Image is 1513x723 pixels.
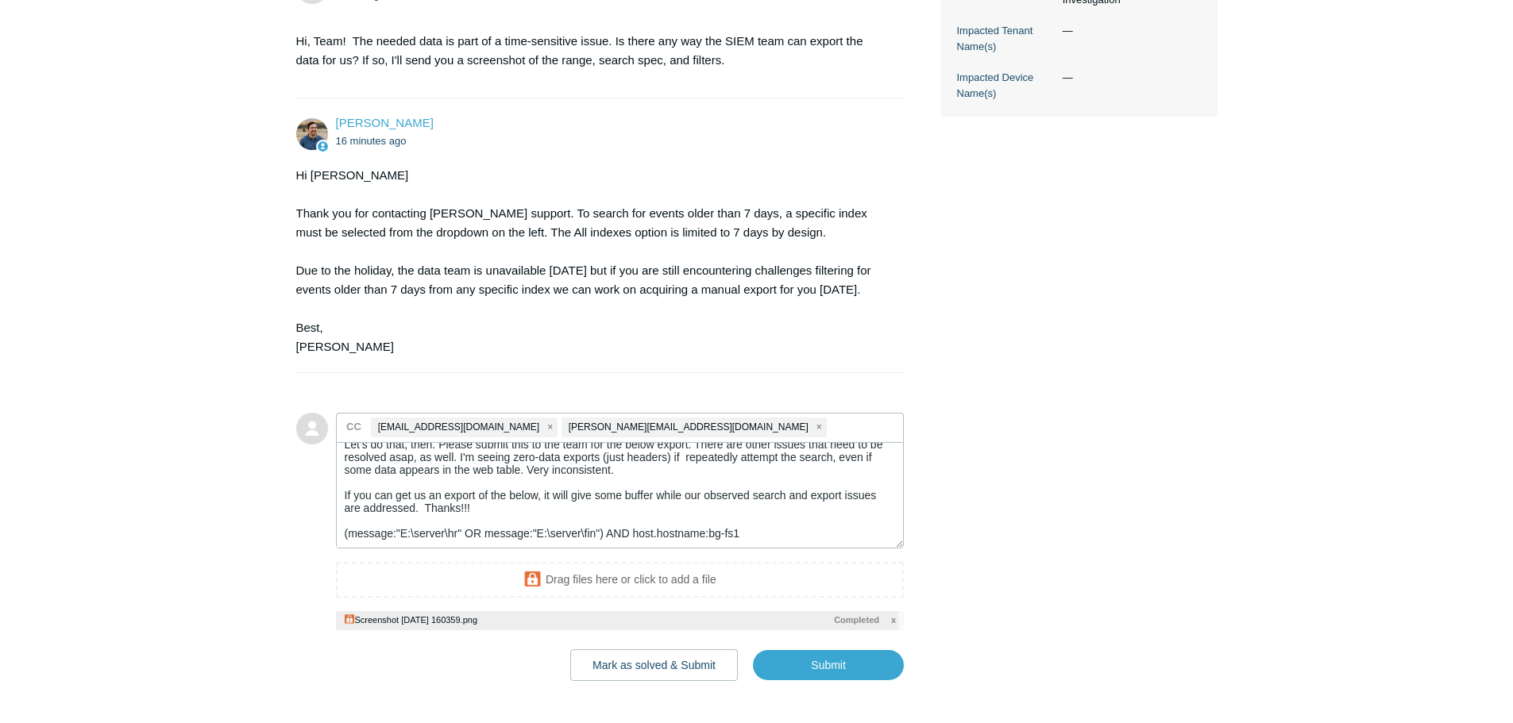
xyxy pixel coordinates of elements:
[547,418,553,436] span: close
[378,418,539,436] span: [EMAIL_ADDRESS][DOMAIN_NAME]
[296,166,889,356] div: Hi [PERSON_NAME] Thank you for contacting [PERSON_NAME] support. To search for events older than ...
[1055,70,1202,86] dd: —
[957,23,1055,54] dt: Impacted Tenant Name(s)
[346,415,361,439] label: CC
[753,650,904,680] input: Submit
[957,70,1055,101] dt: Impacted Device Name(s)
[296,32,889,70] p: Hi, Team! The needed data is part of a time-sensitive issue. Is there any way the SIEM team can e...
[1055,23,1202,39] dd: —
[891,613,896,627] span: x
[336,135,407,147] time: 10/13/2025, 15:36
[570,649,738,681] button: Mark as solved & Submit
[336,116,434,129] a: [PERSON_NAME]
[569,418,809,436] span: [PERSON_NAME][EMAIL_ADDRESS][DOMAIN_NAME]
[834,613,879,627] span: Completed
[336,116,434,129] span: Spencer Grissom
[816,418,822,436] span: close
[336,442,905,549] textarea: Add your reply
